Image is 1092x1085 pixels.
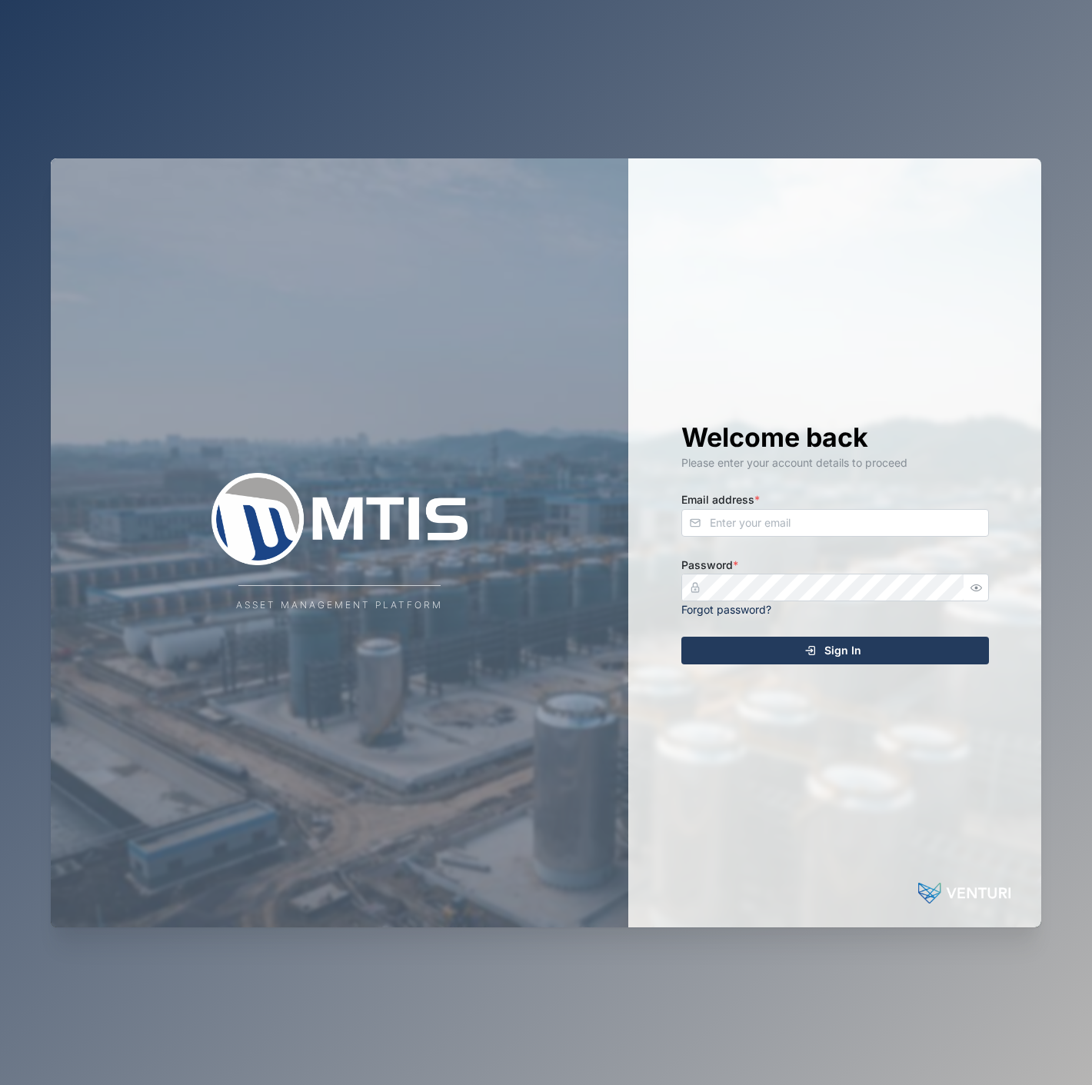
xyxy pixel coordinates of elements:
input: Enter your email [681,509,989,537]
img: Powered by: Venturi [918,878,1010,909]
div: Asset Management Platform [236,598,443,613]
label: Email address [681,491,760,508]
h1: Welcome back [681,421,989,454]
img: Company Logo [186,473,494,565]
label: Password [681,557,738,574]
div: Please enter your account details to proceed [681,454,989,471]
button: Sign In [681,637,989,664]
span: Sign In [824,637,861,664]
a: Forgot password? [681,603,771,616]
